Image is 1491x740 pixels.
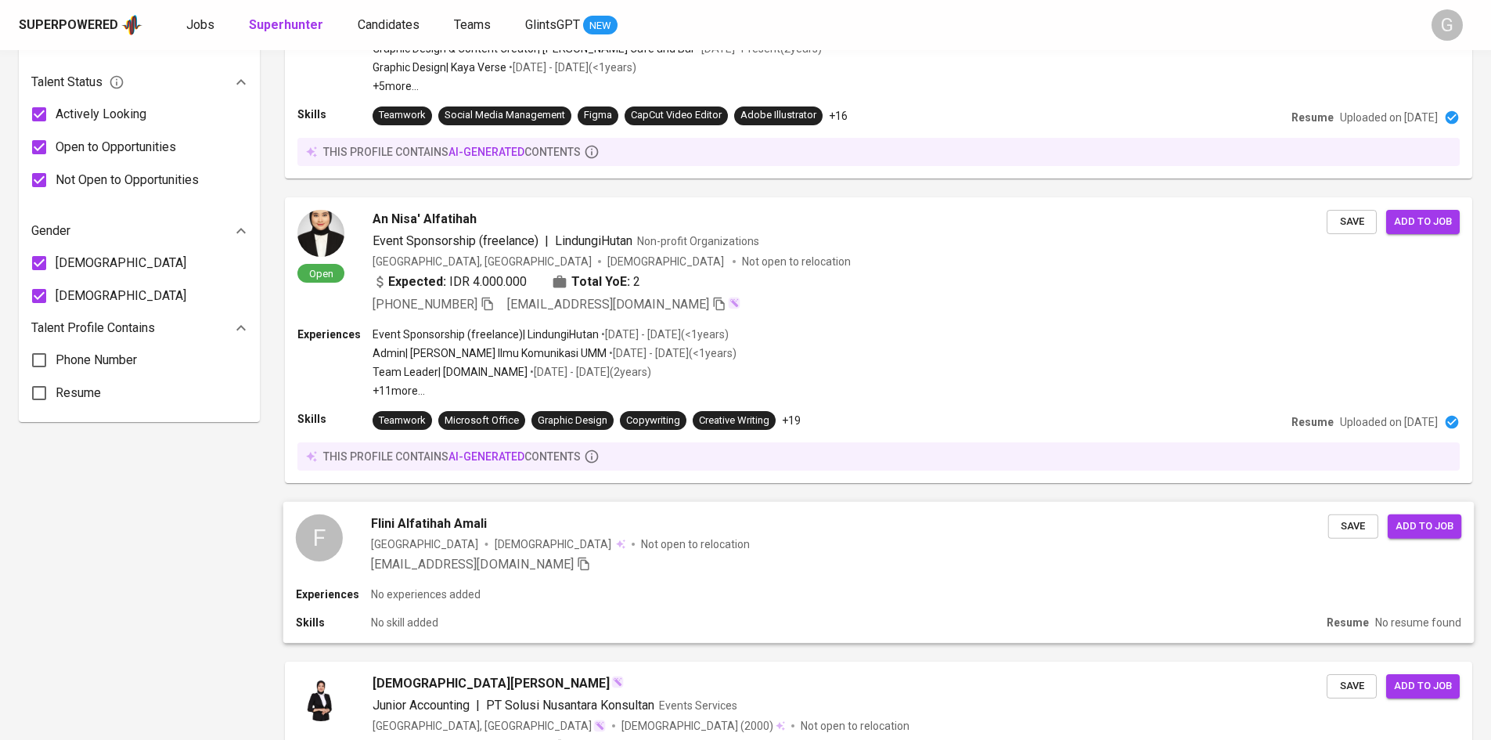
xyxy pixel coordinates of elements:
p: Experiences [296,587,371,602]
span: Save [1336,518,1370,536]
p: +5 more ... [373,78,822,94]
span: [DEMOGRAPHIC_DATA][PERSON_NAME] [373,674,610,693]
button: Save [1328,514,1378,539]
p: Talent Profile Contains [31,319,155,338]
p: Not open to relocation [641,536,750,552]
span: Add to job [1396,518,1453,536]
p: Graphic Design | Kaya Verse [373,60,506,75]
span: Talent Status [31,73,124,92]
div: (2000) [621,718,785,734]
a: Candidates [358,16,423,35]
p: this profile contains contents [323,449,581,464]
b: Total YoE: [571,273,630,291]
span: [DEMOGRAPHIC_DATA] [56,254,186,273]
a: OpenAn Nisa' AlfatihahEvent Sponsorship (freelance)|LindungiHutanNon-profit Organizations[GEOGRAP... [285,197,1472,483]
span: Resume [56,384,101,402]
p: Not open to relocation [742,254,851,269]
p: No resume found [1375,615,1461,630]
p: No skill added [371,615,438,630]
span: Events Services [659,699,737,712]
p: Team Leader | [DOMAIN_NAME] [373,364,528,380]
span: [DEMOGRAPHIC_DATA] [495,536,614,552]
p: Resume [1291,110,1334,125]
img: magic_wand.svg [728,297,740,309]
span: | [476,696,480,715]
span: Non-profit Organizations [637,235,759,247]
span: An Nisa' Alfatihah [373,210,477,229]
p: • [DATE] - [DATE] ( <1 years ) [506,60,636,75]
b: Superhunter [249,17,323,32]
span: Event Sponsorship (freelance) [373,233,538,248]
div: Copywriting [626,413,680,428]
span: Teams [454,17,491,32]
span: [EMAIL_ADDRESS][DOMAIN_NAME] [371,557,574,572]
span: [EMAIL_ADDRESS][DOMAIN_NAME] [507,297,709,312]
p: Skills [296,615,371,630]
p: Resume [1327,615,1369,630]
img: magic_wand.svg [611,676,624,688]
span: Add to job [1394,213,1452,231]
span: GlintsGPT [525,17,580,32]
div: Talent Status [31,67,247,98]
p: • [DATE] - [DATE] ( <1 years ) [607,345,736,361]
span: Flini Alfatihah Amali [371,514,487,533]
div: CapCut Video Editor [631,108,722,123]
div: [GEOGRAPHIC_DATA], [GEOGRAPHIC_DATA] [373,718,606,734]
div: Teamwork [379,108,426,123]
span: PT Solusi Nusantara Konsultan [486,698,654,713]
p: Gender [31,222,70,240]
span: Phone Number [56,351,137,370]
button: Save [1327,210,1377,234]
span: | [545,232,549,251]
div: G [1432,9,1463,41]
button: Add to job [1386,674,1460,698]
span: Candidates [358,17,420,32]
p: No experiences added [371,587,481,602]
div: Microsoft Office [445,413,519,428]
p: Uploaded on [DATE] [1340,414,1438,430]
div: [GEOGRAPHIC_DATA] [371,536,478,552]
span: 2 [633,273,640,291]
img: 3a5fab666b08b577a84329ed4f344d53.jpg [297,674,344,721]
div: Graphic Design [538,413,607,428]
img: app logo [121,13,142,37]
p: this profile contains contents [323,144,581,160]
a: Jobs [186,16,218,35]
span: Save [1334,213,1369,231]
span: Junior Accounting [373,698,470,713]
img: magic_wand.svg [593,720,606,732]
a: Superhunter [249,16,326,35]
span: [DEMOGRAPHIC_DATA] [607,254,726,269]
a: GlintsGPT NEW [525,16,618,35]
span: LindungiHutan [555,233,632,248]
p: Skills [297,411,373,427]
p: Resume [1291,414,1334,430]
div: [GEOGRAPHIC_DATA], [GEOGRAPHIC_DATA] [373,254,592,269]
b: Expected: [388,273,446,291]
p: Event Sponsorship (freelance) | LindungiHutan [373,327,599,342]
span: NEW [583,18,618,34]
p: Admin | [PERSON_NAME] Ilmu Komunikasi UMM [373,345,607,361]
p: • [DATE] - [DATE] ( 2 years ) [528,364,651,380]
p: Skills [297,106,373,122]
p: Not open to relocation [801,718,909,734]
p: +11 more ... [373,383,736,399]
div: Gender [31,215,247,247]
div: Teamwork [379,413,426,428]
span: [DEMOGRAPHIC_DATA] [56,287,186,305]
span: Not Open to Opportunities [56,171,199,190]
span: Jobs [186,17,214,32]
span: Save [1334,677,1369,695]
p: Uploaded on [DATE] [1340,110,1438,125]
span: Open to Opportunities [56,138,176,157]
div: Social Media Management [445,108,565,123]
div: Creative Writing [699,413,769,428]
p: Experiences [297,327,373,342]
button: Add to job [1388,514,1461,539]
p: • [DATE] - [DATE] ( <1 years ) [599,327,729,342]
p: +19 [782,413,801,428]
div: Figma [584,108,612,123]
a: Teams [454,16,494,35]
span: AI-generated [448,450,524,463]
p: +16 [829,108,848,124]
